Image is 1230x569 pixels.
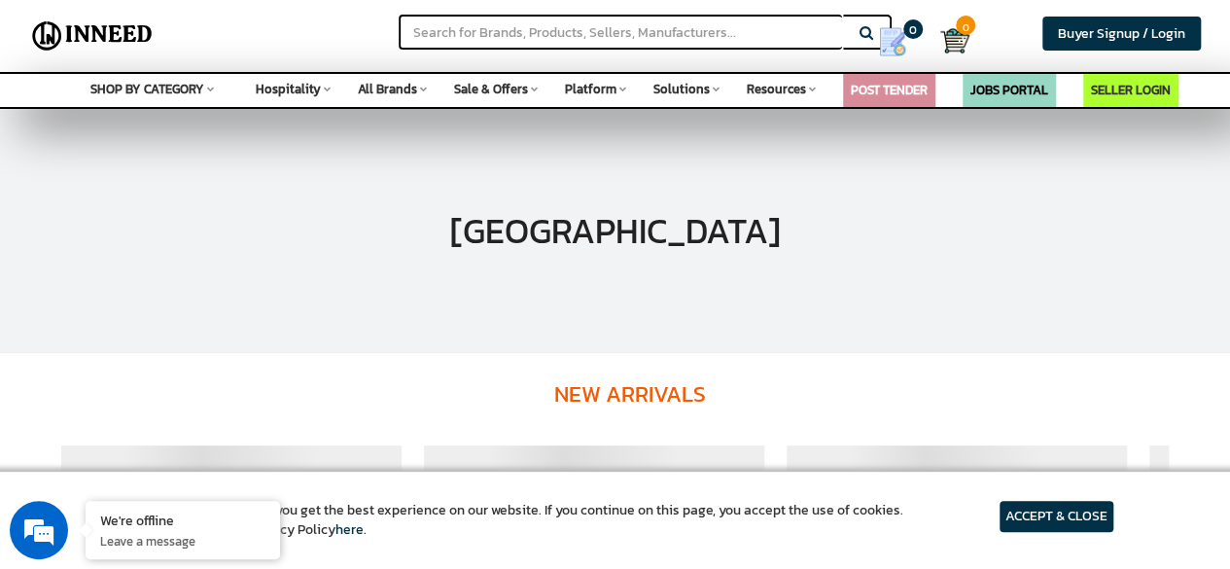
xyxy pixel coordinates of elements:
a: JOBS PORTAL [970,81,1048,99]
h1: [GEOGRAPHIC_DATA] [450,212,781,251]
span: All Brands [358,80,417,98]
span: Resources [747,80,806,98]
a: POST TENDER [851,81,928,99]
img: Inneed.Market [26,12,158,60]
article: We use cookies to ensure you get the best experience on our website. If you continue on this page... [117,501,903,540]
span: Sale & Offers [454,80,528,98]
span: 0 [956,16,975,35]
a: here [335,519,364,540]
article: ACCEPT & CLOSE [1000,501,1113,532]
h4: New Arrivals [105,353,1154,436]
span: 0 [903,19,923,39]
input: Search for Brands, Products, Sellers, Manufacturers... [399,15,842,50]
div: We're offline [100,511,265,529]
p: Leave a message [100,532,265,550]
a: SELLER LOGIN [1091,81,1171,99]
span: Platform [565,80,616,98]
a: Cart 0 [940,19,953,62]
a: my Quotes 0 [860,19,939,64]
span: Solutions [653,80,710,98]
span: Hospitality [256,80,321,98]
img: Show My Quotes [878,27,907,56]
img: Cart [940,26,969,55]
span: SHOP BY CATEGORY [90,80,204,98]
span: Buyer Signup / Login [1058,23,1185,44]
a: Buyer Signup / Login [1042,17,1201,51]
